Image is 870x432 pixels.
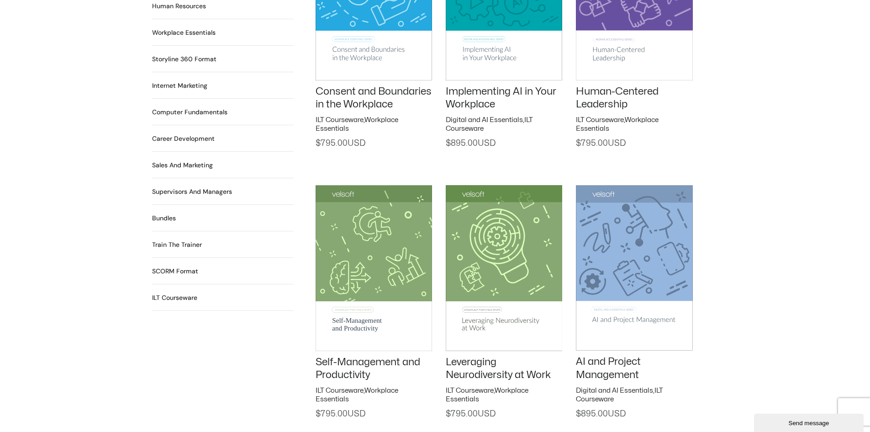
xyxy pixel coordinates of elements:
span: $ [446,410,451,418]
h2: Computer Fundamentals [152,107,227,117]
h2: , [576,386,692,404]
a: Implementing AI in Your Workplace [446,86,556,110]
h2: , [446,116,562,133]
h2: , [446,386,562,404]
h2: Internet Marketing [152,81,207,91]
a: Human-Centered Leadership [576,86,659,110]
h2: , [316,116,432,133]
h2: Supervisors and Managers [152,187,232,197]
a: Visit product category Train the Trainer [152,240,202,250]
a: AI and Project Management [576,357,641,380]
a: Visit product category Computer Fundamentals [152,107,227,117]
a: Digital and AI Essentials [576,387,653,394]
h2: SCORM Format [152,267,198,276]
span: $ [576,139,581,147]
iframe: chat widget [754,412,865,432]
a: Digital and AI Essentials [446,117,523,123]
h2: Sales and Marketing [152,160,213,170]
h2: , [576,116,692,133]
h2: Bundles [152,213,176,223]
span: 795.00 [316,139,365,147]
h2: Career Development [152,134,215,144]
a: ILT Courseware [446,387,494,394]
a: Visit product category SCORM Format [152,267,198,276]
a: Visit product category Internet Marketing [152,81,207,91]
h2: Human Resources [152,1,206,11]
span: 795.00 [316,410,365,418]
span: 795.00 [576,139,626,147]
h2: Storyline 360 Format [152,54,216,64]
a: Visit product category Supervisors and Managers [152,187,232,197]
a: ILT Courseware [316,387,364,394]
h2: ILT Courseware [152,293,197,303]
span: 895.00 [576,410,626,418]
a: Self-Management and Productivity [316,357,420,380]
a: Visit product category Storyline 360 Format [152,54,216,64]
h2: Workplace Essentials [152,28,216,37]
a: Visit product category Bundles [152,213,176,223]
a: Visit product category Sales and Marketing [152,160,213,170]
h2: Train the Trainer [152,240,202,250]
span: $ [316,410,321,418]
a: ILT Courseware [316,117,364,123]
span: $ [316,139,321,147]
a: Consent and Boundaries in the Workplace [316,86,432,110]
a: Visit product category Career Development [152,134,215,144]
a: Visit product category Workplace Essentials [152,28,216,37]
a: Visit product category Human Resources [152,1,206,11]
span: $ [446,139,451,147]
a: Leveraging Neurodiversity at Work [446,357,551,380]
h2: , [316,386,432,404]
span: 795.00 [446,410,496,418]
a: ILT Courseware [576,117,624,123]
span: 895.00 [446,139,496,147]
span: $ [576,410,581,418]
a: Visit product category ILT Courseware [152,293,197,303]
